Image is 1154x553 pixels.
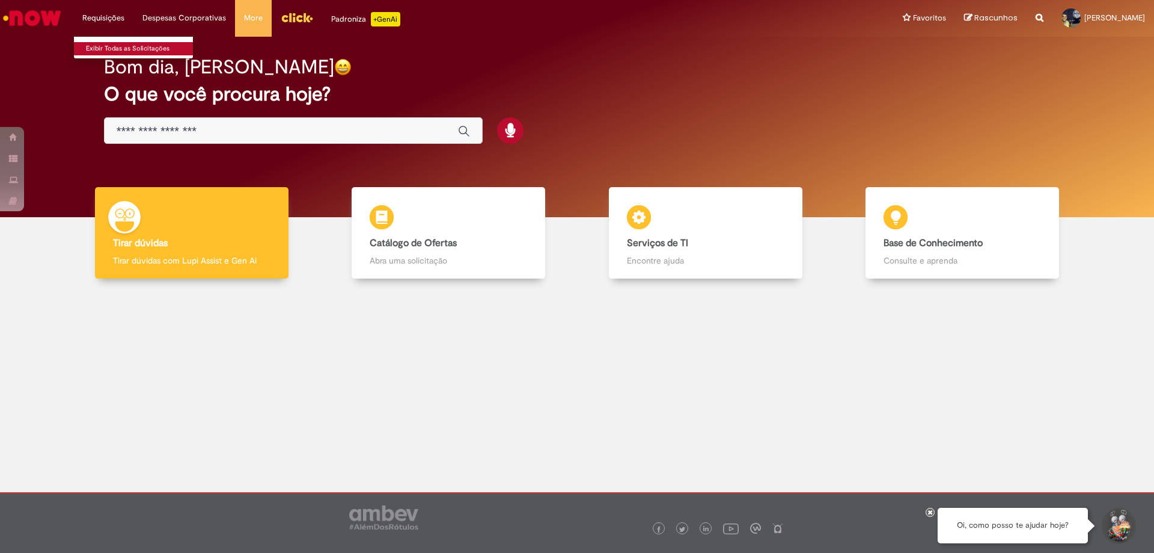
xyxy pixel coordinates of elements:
span: Favoritos [913,12,946,24]
b: Serviços de TI [627,237,688,249]
a: Rascunhos [964,13,1018,24]
p: Abra uma solicitação [370,255,527,267]
span: Requisições [82,12,124,24]
b: Base de Conhecimento [884,237,983,249]
a: Tirar dúvidas Tirar dúvidas com Lupi Assist e Gen Ai [63,187,320,279]
a: Exibir Todas as Solicitações [74,42,206,55]
ul: Requisições [73,36,194,59]
a: Serviços de TI Encontre ajuda [577,187,834,279]
p: Encontre ajuda [627,255,784,267]
h2: Bom dia, [PERSON_NAME] [104,57,334,78]
a: Catálogo de Ofertas Abra uma solicitação [320,187,578,279]
img: click_logo_yellow_360x200.png [281,8,313,26]
img: logo_footer_youtube.png [723,521,739,536]
div: Oi, como posso te ajudar hoje? [938,508,1088,543]
img: logo_footer_linkedin.png [703,526,709,533]
img: ServiceNow [1,6,63,30]
img: logo_footer_twitter.png [679,527,685,533]
p: +GenAi [371,12,400,26]
b: Catálogo de Ofertas [370,237,457,249]
span: More [244,12,263,24]
p: Tirar dúvidas com Lupi Assist e Gen Ai [113,255,270,267]
img: logo_footer_naosei.png [772,523,783,534]
img: happy-face.png [334,58,352,76]
button: Iniciar Conversa de Suporte [1100,508,1136,544]
h2: O que você procura hoje? [104,84,1051,105]
img: logo_footer_ambev_rotulo_gray.png [349,505,418,530]
b: Tirar dúvidas [113,237,168,249]
span: [PERSON_NAME] [1084,13,1145,23]
span: Despesas Corporativas [142,12,226,24]
img: logo_footer_facebook.png [656,527,662,533]
img: logo_footer_workplace.png [750,523,761,534]
a: Base de Conhecimento Consulte e aprenda [834,187,1091,279]
div: Padroniza [331,12,400,26]
p: Consulte e aprenda [884,255,1041,267]
span: Rascunhos [974,12,1018,23]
